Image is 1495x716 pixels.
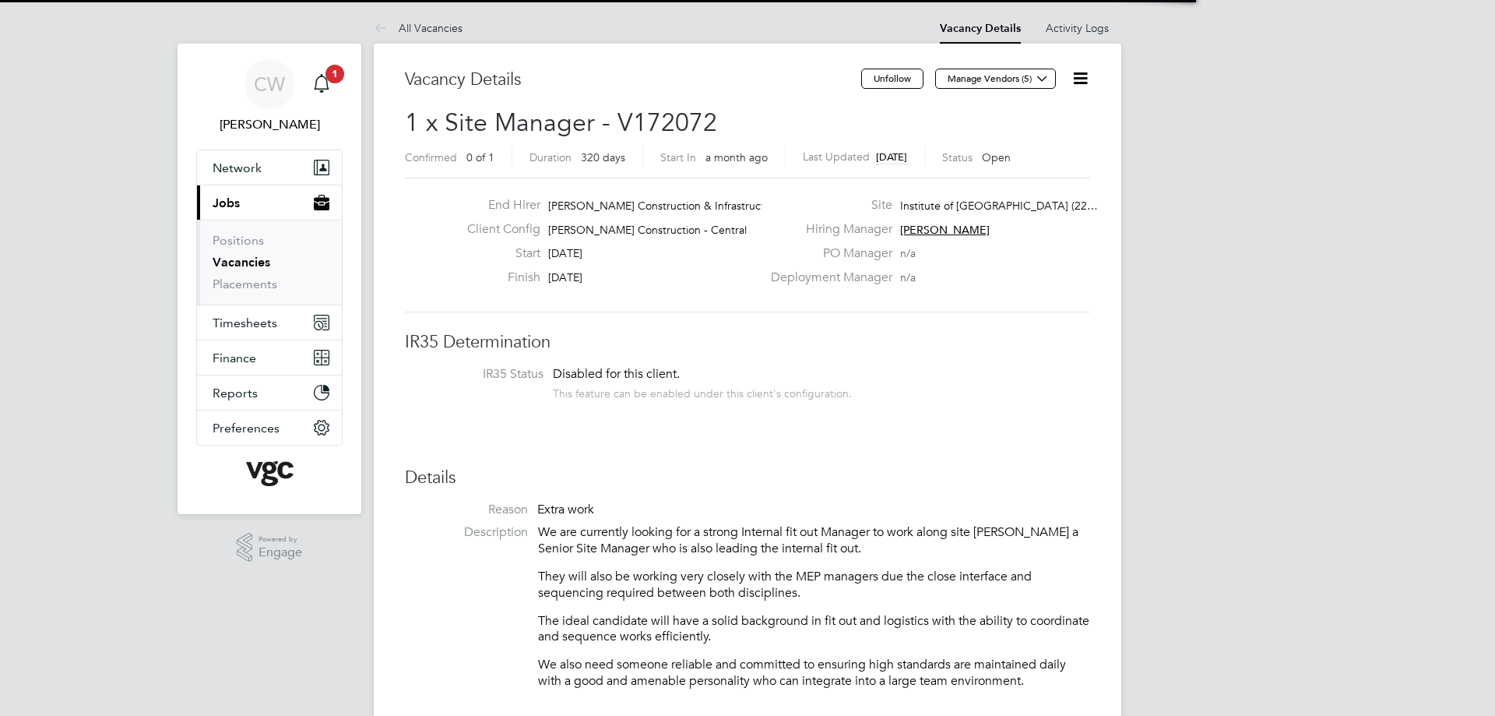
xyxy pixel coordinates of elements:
[553,366,680,382] span: Disabled for this client.
[553,383,852,400] div: This feature can be enabled under this client's configuration.
[935,69,1056,89] button: Manage Vendors (5)
[762,221,892,238] label: Hiring Manager
[213,277,277,291] a: Placements
[405,150,457,164] label: Confirmed
[196,115,343,134] span: Chris Watson
[900,199,1098,213] span: Institute of [GEOGRAPHIC_DATA] (22…
[196,461,343,486] a: Go to home page
[900,223,990,237] span: [PERSON_NAME]
[306,59,337,109] a: 1
[405,331,1090,354] h3: IR35 Determination
[197,305,342,340] button: Timesheets
[762,245,892,262] label: PO Manager
[213,421,280,436] span: Preferences
[213,351,256,365] span: Finance
[900,246,916,260] span: n/a
[405,69,861,91] h3: Vacancy Details
[762,197,892,213] label: Site
[405,502,528,518] label: Reason
[803,150,870,164] label: Last Updated
[705,150,768,164] span: a month ago
[466,150,494,164] span: 0 of 1
[197,376,342,410] button: Reports
[581,150,625,164] span: 320 days
[213,196,240,210] span: Jobs
[1046,21,1109,35] a: Activity Logs
[246,461,294,486] img: vgcgroup-logo-retina.png
[537,502,594,517] span: Extra work
[213,233,264,248] a: Positions
[548,199,776,213] span: [PERSON_NAME] Construction & Infrastruct…
[213,255,270,270] a: Vacancies
[548,246,582,260] span: [DATE]
[213,386,258,400] span: Reports
[405,524,528,541] label: Description
[548,223,747,237] span: [PERSON_NAME] Construction - Central
[420,366,543,383] label: IR35 Status
[538,524,1090,557] p: We are currently looking for a strong Internal fit out Manager to work along site [PERSON_NAME] a...
[876,150,907,164] span: [DATE]
[325,65,344,83] span: 1
[196,59,343,134] a: CW[PERSON_NAME]
[405,467,1090,489] h3: Details
[548,270,582,284] span: [DATE]
[213,160,262,175] span: Network
[538,657,1090,690] p: We also need someone reliable and committed to ensuring high standards are maintained daily with ...
[197,411,342,445] button: Preferences
[455,245,540,262] label: Start
[197,150,342,185] button: Network
[982,150,1011,164] span: Open
[762,270,892,286] label: Deployment Manager
[178,44,361,514] nav: Main navigation
[900,270,916,284] span: n/a
[455,197,540,213] label: End Hirer
[197,340,342,375] button: Finance
[197,220,342,305] div: Jobs
[374,21,463,35] a: All Vacancies
[455,221,540,238] label: Client Config
[237,533,303,563] a: Powered byEngage
[259,533,302,546] span: Powered by
[861,69,923,89] button: Unfollow
[197,185,342,220] button: Jobs
[538,569,1090,601] p: They will also be working very closely with the MEP managers due the close interface and sequenci...
[529,150,572,164] label: Duration
[940,22,1021,35] a: Vacancy Details
[259,546,302,559] span: Engage
[455,270,540,286] label: Finish
[405,108,717,138] span: 1 x Site Manager - V172072
[660,150,696,164] label: Start In
[254,74,285,94] span: CW
[538,613,1090,646] p: The ideal candidate will have a solid background in fit out and logistics with the ability to coo...
[213,316,277,330] span: Timesheets
[942,150,973,164] label: Status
